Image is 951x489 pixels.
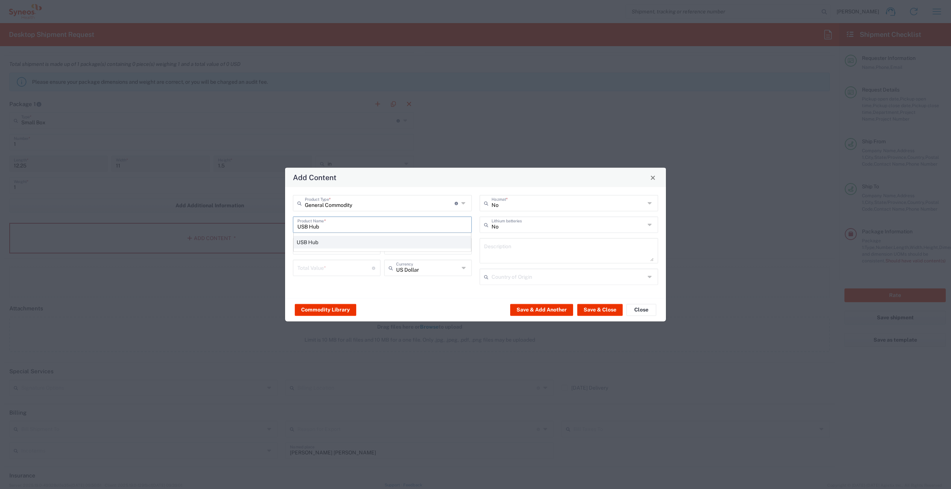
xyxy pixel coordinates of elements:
[293,172,337,183] h4: Add Content
[577,304,623,316] button: Save & Close
[294,236,471,249] div: USB Hub
[626,304,656,316] button: Close
[648,172,658,183] button: Close
[510,304,573,316] button: Save & Add Another
[295,304,356,316] button: Commodity Library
